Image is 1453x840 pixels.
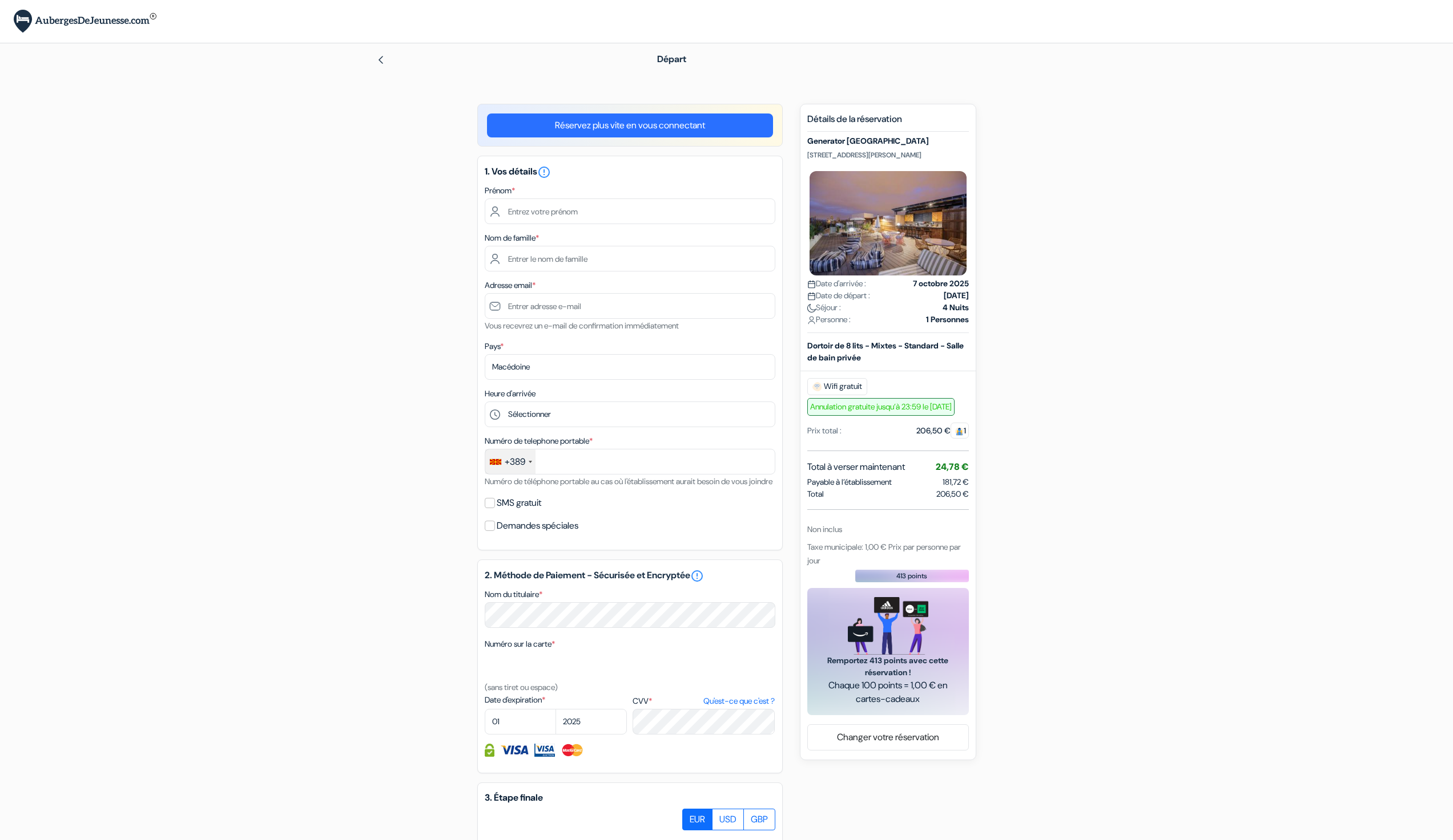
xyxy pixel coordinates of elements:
span: Total à verser maintenant [807,460,905,474]
label: Numéro de telephone portable [485,435,593,447]
a: Réservez plus vite en vous connectant [487,113,773,137]
label: CVV [633,695,775,707]
label: Date d'expiration [485,694,627,706]
span: Date de départ : [807,290,870,302]
div: Prix total : [807,425,842,437]
span: Wifi gratuit [807,378,867,395]
small: Numéro de téléphone portable au cas où l'établissement aurait besoin de vous joindre [485,476,772,486]
h5: Generator [GEOGRAPHIC_DATA] [807,136,969,146]
label: Nom de famille [485,232,539,244]
strong: 1 Personnes [926,314,969,326]
label: USD [712,809,744,830]
img: AubergesDeJeunesse.com [14,10,156,33]
h5: 1. Vos détails [485,165,775,179]
img: moon.svg [807,304,816,313]
h5: 2. Méthode de Paiement - Sécurisée et Encryptée [485,569,775,583]
span: Départ [657,53,686,65]
span: 181,72 € [943,477,969,487]
small: Vous recevrez un e-mail de confirmation immédiatement [485,320,679,331]
label: Heure d'arrivée [485,388,536,400]
a: Qu'est-ce que c'est ? [703,695,775,707]
strong: 7 octobre 2025 [913,278,969,290]
img: gift_card_hero_new.png [848,597,928,655]
span: Taxe municipale: 1,00 € Prix par personne par jour [807,542,961,566]
img: left_arrow.svg [376,55,385,64]
span: Annulation gratuite jusqu’à 23:59 le [DATE] [807,398,955,416]
div: 206,50 € [916,425,969,437]
div: Non inclus [807,524,969,535]
small: (sans tiret ou espace) [485,682,558,692]
img: Master Card [561,744,584,757]
span: Payable à l’établissement [807,476,892,488]
i: error_outline [537,165,551,179]
label: Numéro sur la carte [485,638,555,650]
span: 206,50 € [936,488,969,500]
label: EUR [682,809,713,830]
strong: [DATE] [944,290,969,302]
span: Remportez 413 points avec cette réservation ! [821,655,955,679]
a: Changer votre réservation [808,727,968,748]
input: Entrez votre prénom [485,198,775,224]
h5: Détails de la réservation [807,113,969,132]
img: Visa Electron [534,744,555,757]
a: error_outline [690,569,704,583]
div: +389 [505,455,525,469]
label: SMS gratuit [497,495,541,511]
img: Information de carte de crédit entièrement encryptée et sécurisée [485,744,494,757]
span: 413 points [896,571,927,581]
p: [STREET_ADDRESS][PERSON_NAME] [807,151,969,160]
img: guest.svg [955,427,964,436]
div: Basic radio toggle button group [683,809,775,830]
span: Total [807,488,824,500]
a: error_outline [537,165,551,177]
img: Visa [500,744,529,757]
input: Entrer le nom de famille [485,246,775,271]
b: Dortoir de 8 lits - Mixtes - Standard - Salle de bain privée [807,340,964,363]
span: Personne : [807,314,851,326]
label: Pays [485,340,504,352]
label: Nom du titulaire [485,589,542,600]
img: calendar.svg [807,292,816,301]
span: 1 [951,423,969,439]
label: Prénom [485,185,515,197]
span: 24,78 € [936,461,969,473]
img: calendar.svg [807,280,816,289]
div: Macedonia (FYROM) (Македонија): +389 [485,449,536,474]
label: Demandes spéciales [497,518,578,534]
input: Entrer adresse e-mail [485,293,775,319]
img: free_wifi.svg [812,382,822,391]
strong: 4 Nuits [943,302,969,314]
label: Adresse email [485,279,536,291]
h5: 3. Étape finale [485,792,775,803]
span: Chaque 100 points = 1,00 € en cartes-cadeaux [821,679,955,706]
label: GBP [743,809,775,830]
img: user_icon.svg [807,316,816,324]
span: Séjour : [807,302,841,314]
span: Date d'arrivée : [807,278,866,290]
